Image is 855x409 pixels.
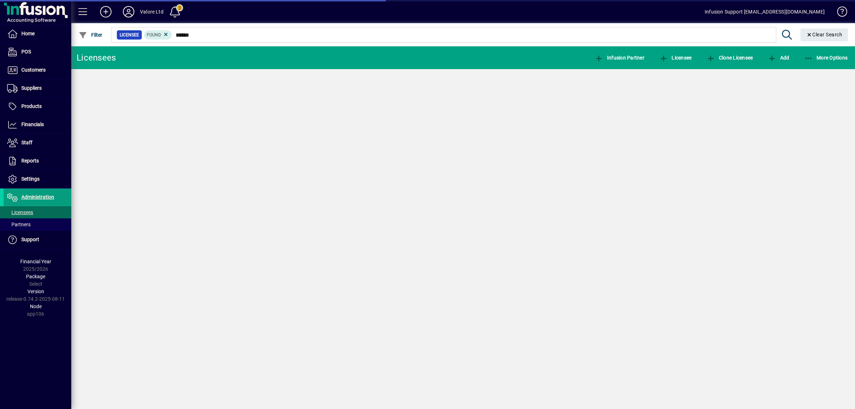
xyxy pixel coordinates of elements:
[4,116,71,134] a: Financials
[77,29,104,41] button: Filter
[658,51,694,64] button: Licensee
[26,274,45,279] span: Package
[593,51,646,64] button: Infusion Partner
[4,206,71,218] a: Licensees
[766,51,791,64] button: Add
[21,194,54,200] span: Administration
[806,32,843,37] span: Clear Search
[768,55,789,61] span: Add
[21,140,32,145] span: Staff
[144,30,172,40] mat-chip: Found Status: Found
[21,103,42,109] span: Products
[595,55,644,61] span: Infusion Partner
[140,6,164,17] div: Valore Ltd
[30,304,42,309] span: Node
[4,170,71,188] a: Settings
[4,43,71,61] a: POS
[21,121,44,127] span: Financials
[79,32,103,38] span: Filter
[20,259,51,264] span: Financial Year
[659,55,692,61] span: Licensee
[21,176,40,182] span: Settings
[21,49,31,55] span: POS
[705,6,825,17] div: Infusion Support [EMAIL_ADDRESS][DOMAIN_NAME]
[7,222,31,227] span: Partners
[4,25,71,43] a: Home
[77,52,116,63] div: Licensees
[804,55,848,61] span: More Options
[4,231,71,249] a: Support
[832,1,846,25] a: Knowledge Base
[803,51,850,64] button: More Options
[4,61,71,79] a: Customers
[7,209,33,215] span: Licensees
[21,158,39,164] span: Reports
[117,5,140,18] button: Profile
[120,31,139,38] span: Licensee
[94,5,117,18] button: Add
[4,79,71,97] a: Suppliers
[4,152,71,170] a: Reports
[21,67,46,73] span: Customers
[4,218,71,231] a: Partners
[800,29,848,41] button: Clear
[21,237,39,242] span: Support
[21,85,42,91] span: Suppliers
[27,289,44,294] span: Version
[4,98,71,115] a: Products
[147,32,161,37] span: Found
[21,31,35,36] span: Home
[705,51,755,64] button: Clone Licensee
[706,55,753,61] span: Clone Licensee
[4,134,71,152] a: Staff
